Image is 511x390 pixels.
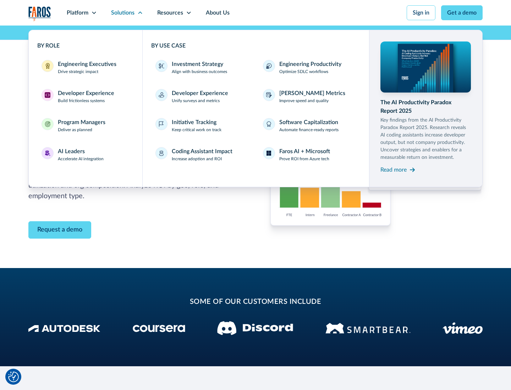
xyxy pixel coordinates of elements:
[279,127,339,133] p: Automate finance-ready reports
[157,9,183,17] div: Resources
[380,117,471,161] p: Key findings from the AI Productivity Paradox Report 2025. Research reveals AI coding assistants ...
[67,9,88,17] div: Platform
[58,156,104,162] p: Accelerate AI integration
[172,60,223,68] div: Investment Strategy
[37,41,134,50] div: BY ROLE
[45,150,50,156] img: AI Leaders
[8,372,19,382] img: Revisit consent button
[28,26,483,187] nav: Solutions
[380,98,471,115] div: The AI Productivity Paradox Report 2025
[259,143,361,166] a: Faros AI + MicrosoftProve ROI from Azure tech
[37,114,134,137] a: Program ManagersProgram ManagersDeliver as planned
[151,143,253,166] a: Coding Assistant ImpactIncrease adoption and ROI
[111,9,134,17] div: Solutions
[279,147,330,156] div: Faros AI + Microsoft
[172,127,221,133] p: Keep critical work on track
[58,127,92,133] p: Deliver as planned
[441,5,483,20] a: Get a demo
[172,68,227,75] p: Align with business outcomes
[172,147,232,156] div: Coding Assistant Impact
[58,147,85,156] div: AI Leaders
[151,114,253,137] a: Initiative TrackingKeep critical work on track
[325,322,411,335] img: Smartbear Logo
[151,85,253,108] a: Developer ExperienceUnify surveys and metrics
[58,60,116,68] div: Engineering Executives
[279,89,345,97] div: [PERSON_NAME] Metrics
[172,97,220,104] p: Unify surveys and metrics
[58,89,114,97] div: Developer Experience
[380,41,471,175] a: The AI Productivity Paradox Report 2025Key findings from the AI Productivity Paradox Report 2025....
[443,322,483,334] img: Vimeo logo
[28,6,51,21] a: home
[28,221,91,239] a: Contact Modal
[58,118,105,127] div: Program Managers
[407,5,435,20] a: Sign in
[45,121,50,127] img: Program Managers
[172,156,222,162] p: Increase adoption and ROI
[380,166,407,174] div: Read more
[58,97,105,104] p: Build frictionless systems
[28,6,51,21] img: Logo of the analytics and reporting company Faros.
[8,372,19,382] button: Cookie Settings
[37,85,134,108] a: Developer ExperienceDeveloper ExperienceBuild frictionless systems
[28,325,100,332] img: Autodesk Logo
[259,56,361,79] a: Engineering ProductivityOptimize SDLC workflows
[217,321,293,335] img: Discord logo
[279,60,341,68] div: Engineering Productivity
[172,118,216,127] div: Initiative Tracking
[279,156,329,162] p: Prove ROI from Azure tech
[58,68,98,75] p: Drive strategic impact
[172,89,228,97] div: Developer Experience
[37,56,134,79] a: Engineering ExecutivesEngineering ExecutivesDrive strategic impact
[151,56,253,79] a: Investment StrategyAlign with business outcomes
[151,41,361,50] div: BY USE CASE
[85,296,426,307] h2: some of our customers include
[279,68,328,75] p: Optimize SDLC workflows
[45,63,50,69] img: Engineering Executives
[259,114,361,137] a: Software CapitalizationAutomate finance-ready reports
[45,92,50,98] img: Developer Experience
[259,85,361,108] a: [PERSON_NAME] MetricsImprove speed and quality
[133,325,185,332] img: Coursera Logo
[37,143,134,166] a: AI LeadersAI LeadersAccelerate AI integration
[279,97,329,104] p: Improve speed and quality
[279,118,338,127] div: Software Capitalization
